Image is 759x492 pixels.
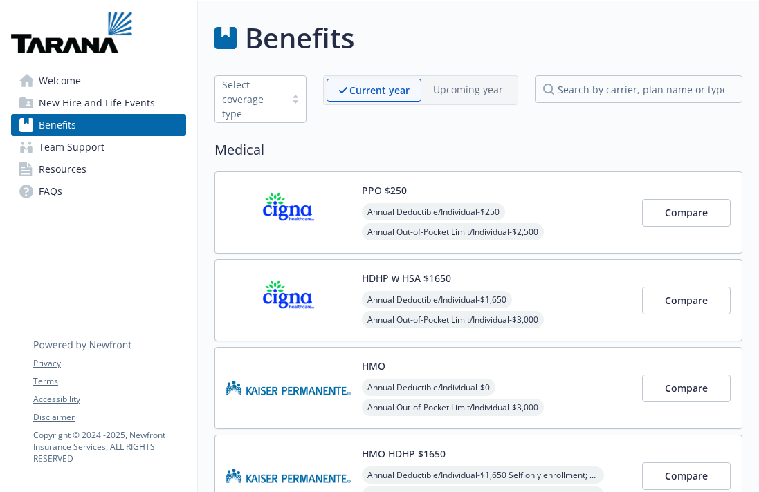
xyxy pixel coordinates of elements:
[362,291,512,308] span: Annual Deductible/Individual - $1,650
[11,114,186,136] a: Benefits
[349,83,410,97] p: Current year
[226,183,351,242] img: CIGNA carrier logo
[362,446,446,461] button: HMO HDHP $1650
[362,311,544,328] span: Annual Out-of-Pocket Limit/Individual - $3,000
[362,466,604,484] span: Annual Deductible/Individual - $1,650 Self only enrollment; $3,300 for any one member within a Fa...
[33,357,185,370] a: Privacy
[362,379,495,396] span: Annual Deductible/Individual - $0
[362,399,544,416] span: Annual Out-of-Pocket Limit/Individual - $3,000
[222,77,278,121] div: Select coverage type
[665,206,708,219] span: Compare
[11,92,186,114] a: New Hire and Life Events
[642,199,731,227] button: Compare
[245,17,354,59] h1: Benefits
[433,82,503,97] p: Upcoming year
[11,136,186,158] a: Team Support
[421,79,515,102] span: Upcoming year
[33,393,185,406] a: Accessibility
[362,359,385,373] button: HMO
[33,411,185,424] a: Disclaimer
[39,180,62,202] span: FAQs
[642,287,731,314] button: Compare
[226,359,351,417] img: Kaiser Permanente Insurance Company carrier logo
[11,180,186,202] a: FAQs
[39,92,155,114] span: New Hire and Life Events
[39,114,76,136] span: Benefits
[362,271,451,285] button: HDHP w HSA $1650
[39,158,86,180] span: Resources
[33,429,185,464] p: Copyright © 2024 - 2025 , Newfront Insurance Services, ALL RIGHTS RESERVED
[226,271,351,330] img: CIGNA carrier logo
[665,469,708,482] span: Compare
[535,75,742,103] input: search by carrier, plan name or type
[362,203,505,220] span: Annual Deductible/Individual - $250
[39,70,81,92] span: Welcome
[665,381,708,395] span: Compare
[11,70,186,92] a: Welcome
[33,375,185,388] a: Terms
[214,140,742,160] h2: Medical
[642,375,731,402] button: Compare
[665,294,708,307] span: Compare
[39,136,104,158] span: Team Support
[362,223,544,240] span: Annual Out-of-Pocket Limit/Individual - $2,500
[362,183,407,198] button: PPO $250
[11,158,186,180] a: Resources
[642,462,731,490] button: Compare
